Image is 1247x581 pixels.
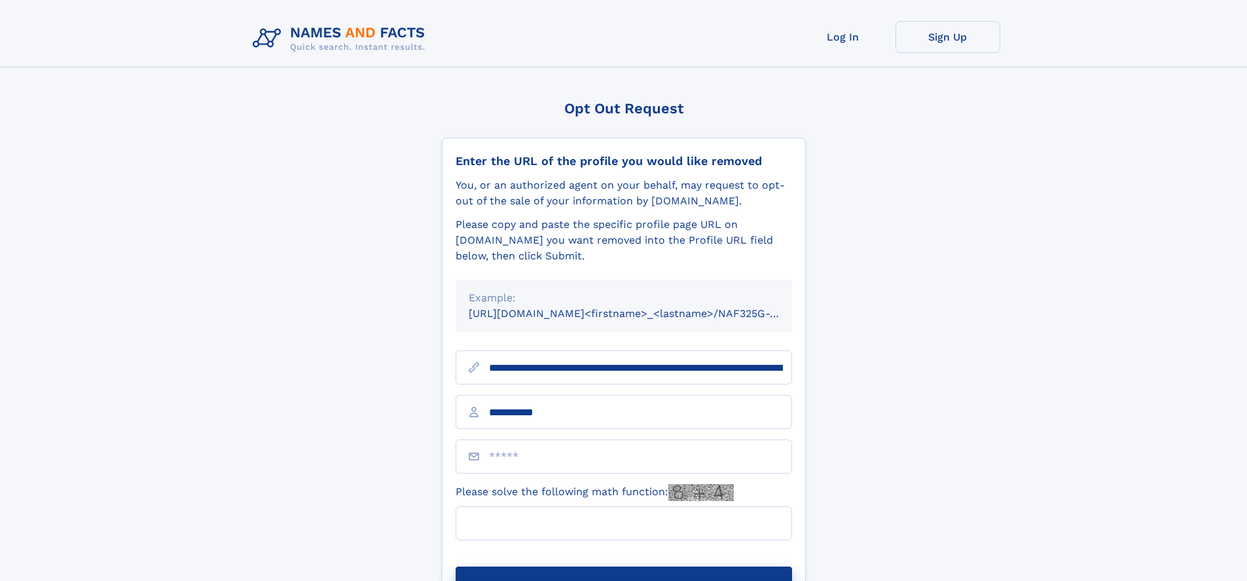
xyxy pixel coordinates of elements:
div: Opt Out Request [442,100,806,117]
a: Log In [791,21,895,53]
div: You, or an authorized agent on your behalf, may request to opt-out of the sale of your informatio... [456,178,792,209]
img: Logo Names and Facts [247,21,436,56]
div: Please copy and paste the specific profile page URL on [DOMAIN_NAME] you want removed into the Pr... [456,217,792,264]
label: Please solve the following math function: [456,484,734,501]
small: [URL][DOMAIN_NAME]<firstname>_<lastname>/NAF325G-xxxxxxxx [469,307,817,320]
div: Enter the URL of the profile you would like removed [456,154,792,168]
div: Example: [469,290,779,306]
a: Sign Up [895,21,1000,53]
